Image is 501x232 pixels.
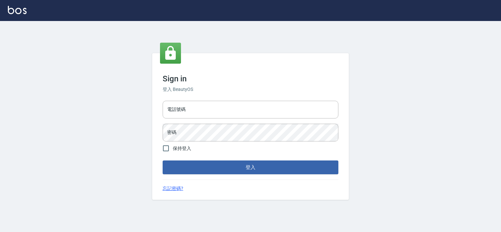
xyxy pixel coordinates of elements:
[163,185,183,192] a: 忘記密碼?
[163,160,338,174] button: 登入
[163,74,338,83] h3: Sign in
[8,6,27,14] img: Logo
[163,86,338,93] h6: 登入 BeautyOS
[173,145,191,152] span: 保持登入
